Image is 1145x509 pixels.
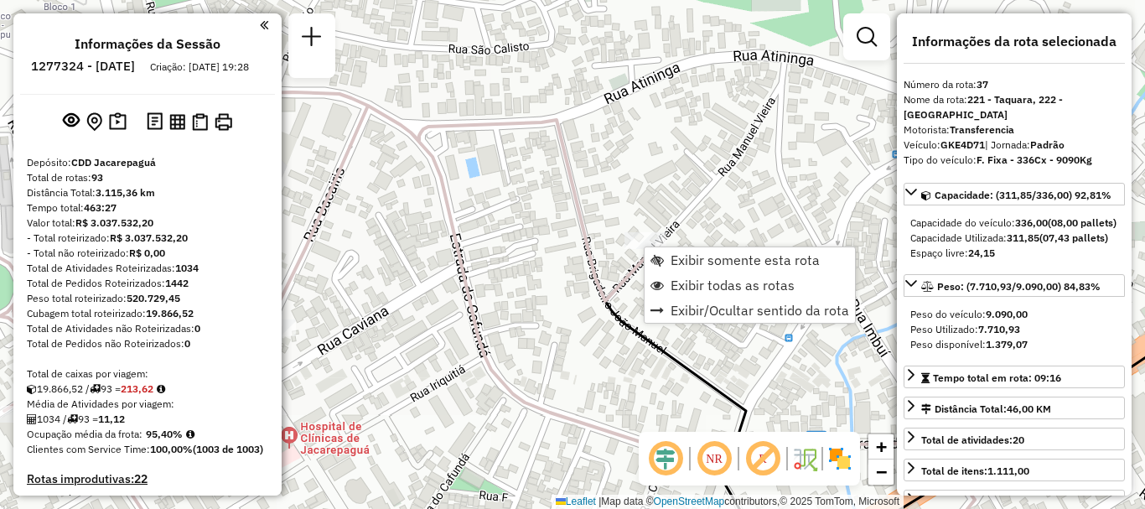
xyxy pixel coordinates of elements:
[850,20,883,54] a: Exibir filtros
[904,300,1125,359] div: Peso: (7.710,93/9.090,00) 84,83%
[671,304,849,317] span: Exibir/Ocultar sentido da rota
[985,138,1065,151] span: | Jornada:
[645,298,855,323] li: Exibir/Ocultar sentido da rota
[904,428,1125,450] a: Total de atividades:20
[194,322,200,335] strong: 0
[27,384,37,394] i: Cubagem total roteirizado
[96,186,155,199] strong: 3.115,36 km
[27,291,268,306] div: Peso total roteirizado:
[127,292,180,304] strong: 520.729,45
[1007,403,1051,415] span: 46,00 KM
[211,110,236,134] button: Imprimir Rotas
[129,247,165,259] strong: R$ 0,00
[83,109,106,135] button: Centralizar mapa no depósito ou ponto de apoio
[904,138,1125,153] div: Veículo:
[143,109,166,135] button: Logs desbloquear sessão
[904,274,1125,297] a: Peso: (7.710,93/9.090,00) 84,83%
[31,59,135,74] h6: 1277324 - [DATE]
[986,338,1028,351] strong: 1.379,07
[27,185,268,200] div: Distância Total:
[71,156,156,169] strong: CDD Jacarepaguá
[27,336,268,351] div: Total de Pedidos não Roteirizados:
[143,60,256,75] div: Criação: [DATE] 19:28
[904,77,1125,92] div: Número da rota:
[295,20,329,58] a: Nova sessão e pesquisa
[91,171,103,184] strong: 93
[121,382,153,395] strong: 213,62
[598,496,601,507] span: |
[904,122,1125,138] div: Motorista:
[876,461,887,482] span: −
[977,153,1092,166] strong: F. Fixa - 336Cx - 9090Kg
[1015,216,1048,229] strong: 336,00
[27,412,268,427] div: 1034 / 93 =
[654,496,725,507] a: OpenStreetMap
[27,428,142,440] span: Ocupação média da frota:
[904,209,1125,267] div: Capacidade: (311,85/336,00) 92,81%
[27,472,268,486] h4: Rotas improdutivas:
[1039,231,1108,244] strong: (07,43 pallets)
[671,278,795,292] span: Exibir todas as rotas
[743,439,783,479] span: Exibir rótulo
[904,92,1125,122] div: Nome da rota:
[90,384,101,394] i: Total de rotas
[84,201,117,214] strong: 463:27
[556,496,596,507] a: Leaflet
[904,459,1125,481] a: Total de itens:1.111,00
[904,397,1125,419] a: Distância Total:46,00 KM
[27,200,268,216] div: Tempo total:
[27,170,268,185] div: Total de rotas:
[986,308,1028,320] strong: 9.090,00
[27,261,268,276] div: Total de Atividades Roteirizadas:
[910,246,1118,261] div: Espaço livre:
[645,439,686,479] span: Ocultar deslocamento
[645,273,855,298] li: Exibir todas as rotas
[876,436,887,457] span: +
[904,153,1125,168] div: Tipo do veículo:
[27,443,150,455] span: Clientes com Service Time:
[791,445,818,472] img: Fluxo de ruas
[27,216,268,231] div: Valor total:
[75,216,153,229] strong: R$ 3.037.532,20
[27,321,268,336] div: Total de Atividades não Roteirizadas:
[950,123,1014,136] strong: Transferencia
[694,439,734,479] span: Ocultar NR
[27,246,268,261] div: - Total não roteirizado:
[935,189,1111,201] span: Capacidade: (311,85/336,00) 92,81%
[904,34,1125,49] h4: Informações da rota selecionada
[175,262,199,274] strong: 1034
[645,247,855,273] li: Exibir somente esta rota
[940,138,985,151] strong: GKE4D71
[1030,138,1065,151] strong: Padrão
[189,110,211,134] button: Visualizar Romaneio
[921,464,1029,479] div: Total de itens:
[146,307,194,319] strong: 19.866,52
[910,308,1028,320] span: Peso do veículo:
[933,371,1061,384] span: Tempo total em rota: 09:16
[27,155,268,170] div: Depósito:
[904,366,1125,388] a: Tempo total em rota: 09:16
[260,15,268,34] a: Clique aqui para minimizar o painel
[27,397,268,412] div: Média de Atividades por viagem:
[671,253,820,267] span: Exibir somente esta rota
[937,280,1101,293] span: Peso: (7.710,93/9.090,00) 84,83%
[904,93,1063,121] strong: 221 - Taquara, 222 - [GEOGRAPHIC_DATA]
[978,323,1020,335] strong: 7.710,93
[868,434,894,460] a: Zoom in
[122,492,128,507] strong: 0
[910,231,1118,246] div: Capacidade Utilizada:
[186,429,194,439] em: Média calculada utilizando a maior ocupação (%Peso ou %Cubagem) de cada rota da sessão. Rotas cro...
[150,443,193,455] strong: 100,00%
[75,36,220,52] h4: Informações da Sessão
[921,434,1024,446] span: Total de atividades:
[110,231,188,244] strong: R$ 3.037.532,20
[166,110,189,132] button: Visualizar relatório de Roteirização
[157,384,165,394] i: Meta Caixas/viagem: 221,30 Diferença: -7,68
[552,495,904,509] div: Map data © contributors,© 2025 TomTom, Microsoft
[977,78,988,91] strong: 37
[27,493,268,507] h4: Rotas vários dias:
[910,216,1118,231] div: Capacidade do veículo:
[165,277,189,289] strong: 1442
[1007,231,1039,244] strong: 311,85
[193,443,263,455] strong: (1003 de 1003)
